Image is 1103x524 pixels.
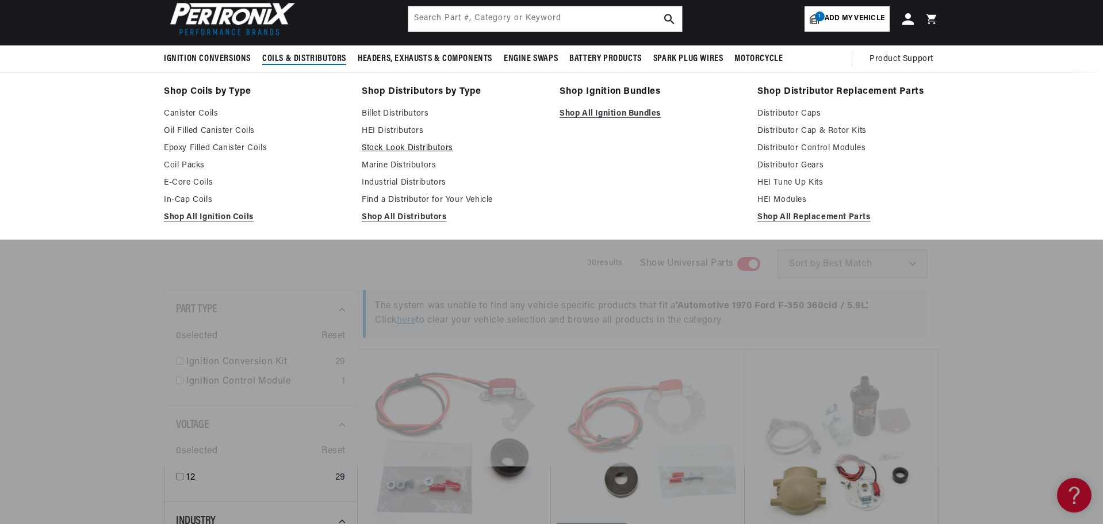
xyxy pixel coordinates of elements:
span: Battery Products [569,53,642,65]
a: Coil Packs [164,159,346,173]
input: Search Part #, Category or Keyword [408,6,682,32]
span: Add my vehicle [825,13,884,24]
summary: Product Support [870,45,939,73]
a: Industrial Distributors [362,176,543,190]
a: Shop Coils by Type [164,84,346,100]
a: Stock Look Distributors [362,141,543,155]
a: HEI Modules [757,193,939,207]
a: HEI Tune Up Kits [757,176,939,190]
a: Distributor Control Modules [757,141,939,155]
summary: Spark Plug Wires [648,45,729,72]
a: Shop All Ignition Bundles [560,107,741,121]
a: 12 [186,471,331,485]
a: Distributor Gears [757,159,939,173]
a: Shop Distributors by Type [362,84,543,100]
summary: Headers, Exhausts & Components [352,45,498,72]
span: 1 [815,12,825,21]
span: Engine Swaps [504,53,558,65]
a: Find a Distributor for Your Vehicle [362,193,543,207]
span: Product Support [870,53,933,66]
a: Shop All Replacement Parts [757,211,939,224]
summary: Battery Products [564,45,648,72]
a: 1Add my vehicle [805,6,890,32]
a: Shop All Distributors [362,211,543,224]
span: Headers, Exhausts & Components [358,53,492,65]
summary: Coils & Distributors [256,45,352,72]
a: HEI Distributors [362,124,543,138]
a: In-Cap Coils [164,193,346,207]
a: Shop Ignition Bundles [560,84,741,100]
span: Motorcycle [734,53,783,65]
a: Shop Distributor Replacement Parts [757,84,939,100]
div: 29 [335,471,346,485]
a: Epoxy Filled Canister Coils [164,141,346,155]
span: Ignition Conversions [164,53,251,65]
summary: Engine Swaps [498,45,564,72]
a: Shop All Ignition Coils [164,211,346,224]
summary: Motorcycle [729,45,788,72]
a: Marine Distributors [362,159,543,173]
span: Spark Plug Wires [653,53,723,65]
button: search button [657,6,682,32]
a: Billet Distributors [362,107,543,121]
a: Canister Coils [164,107,346,121]
a: Distributor Cap & Rotor Kits [757,124,939,138]
summary: Ignition Conversions [164,45,256,72]
span: Coils & Distributors [262,53,346,65]
a: Distributor Caps [757,107,939,121]
a: Oil Filled Canister Coils [164,124,346,138]
a: E-Core Coils [164,176,346,190]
